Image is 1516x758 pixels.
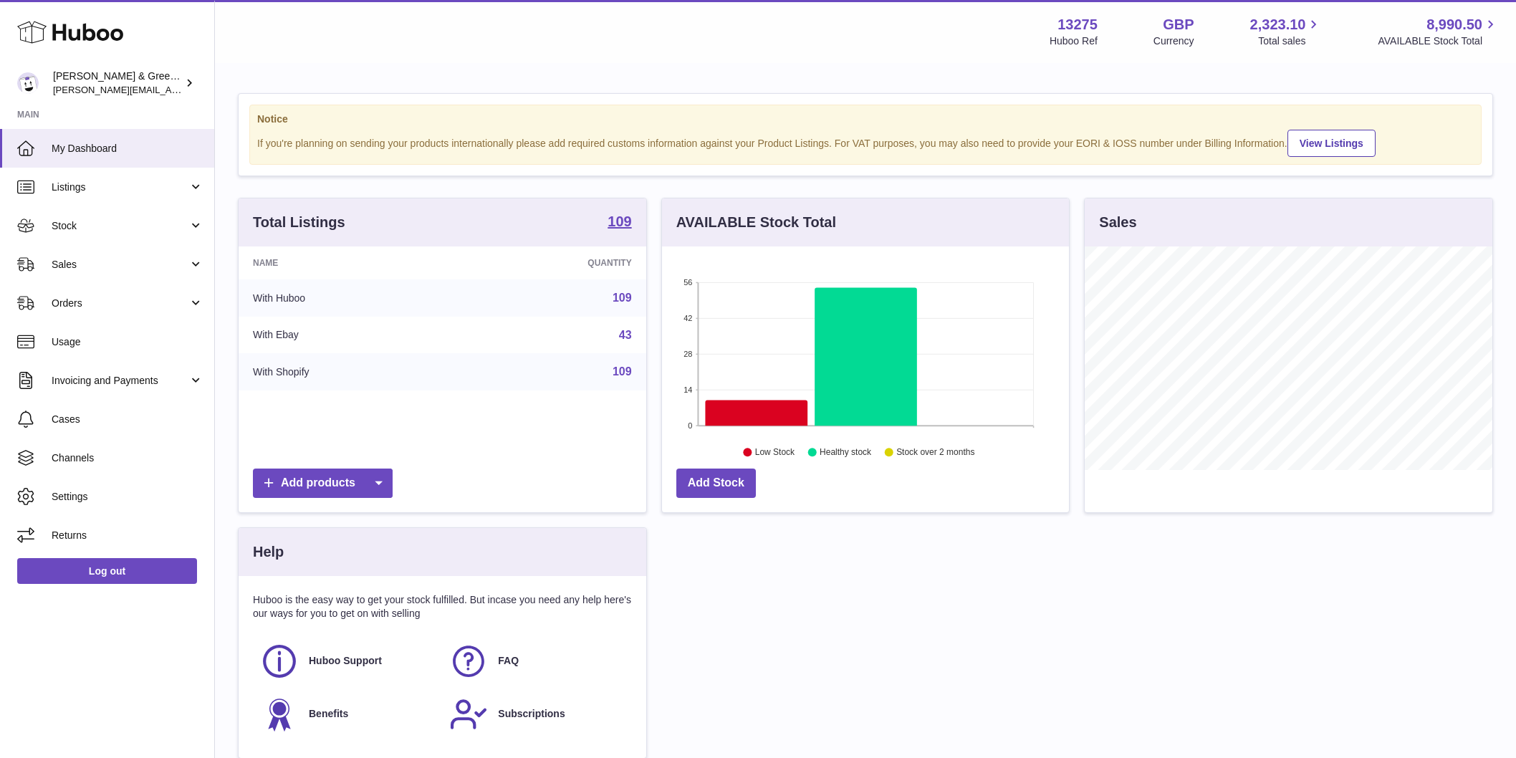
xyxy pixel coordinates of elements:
[17,72,39,94] img: ellen@bluebadgecompany.co.uk
[260,695,435,734] a: Benefits
[309,654,382,668] span: Huboo Support
[53,69,182,97] div: [PERSON_NAME] & Green Ltd
[498,707,565,721] span: Subscriptions
[449,642,624,681] a: FAQ
[449,695,624,734] a: Subscriptions
[239,246,459,279] th: Name
[755,448,795,458] text: Low Stock
[1378,15,1499,48] a: 8,990.50 AVAILABLE Stock Total
[260,642,435,681] a: Huboo Support
[309,707,348,721] span: Benefits
[459,246,646,279] th: Quantity
[52,181,188,194] span: Listings
[53,84,287,95] span: [PERSON_NAME][EMAIL_ADDRESS][DOMAIN_NAME]
[239,353,459,390] td: With Shopify
[1153,34,1194,48] div: Currency
[253,593,632,620] p: Huboo is the easy way to get your stock fulfilled. But incase you need any help here's our ways f...
[257,112,1474,126] strong: Notice
[52,413,203,426] span: Cases
[1057,15,1098,34] strong: 13275
[52,258,188,272] span: Sales
[253,469,393,498] a: Add products
[683,350,692,358] text: 28
[676,469,756,498] a: Add Stock
[52,142,203,155] span: My Dashboard
[1287,130,1376,157] a: View Listings
[683,314,692,322] text: 42
[683,278,692,287] text: 56
[253,213,345,232] h3: Total Listings
[619,329,632,341] a: 43
[52,297,188,310] span: Orders
[1250,15,1306,34] span: 2,323.10
[52,490,203,504] span: Settings
[608,214,631,231] a: 109
[52,374,188,388] span: Invoicing and Payments
[239,279,459,317] td: With Huboo
[613,292,632,304] a: 109
[613,365,632,378] a: 109
[1099,213,1136,232] h3: Sales
[820,448,872,458] text: Healthy stock
[17,558,197,584] a: Log out
[257,128,1474,157] div: If you're planning on sending your products internationally please add required customs informati...
[1163,15,1194,34] strong: GBP
[52,451,203,465] span: Channels
[253,542,284,562] h3: Help
[1250,15,1323,48] a: 2,323.10 Total sales
[1426,15,1482,34] span: 8,990.50
[896,448,974,458] text: Stock over 2 months
[498,654,519,668] span: FAQ
[1258,34,1322,48] span: Total sales
[239,317,459,354] td: With Ebay
[1378,34,1499,48] span: AVAILABLE Stock Total
[676,213,836,232] h3: AVAILABLE Stock Total
[688,421,692,430] text: 0
[52,529,203,542] span: Returns
[608,214,631,229] strong: 109
[52,335,203,349] span: Usage
[52,219,188,233] span: Stock
[683,385,692,394] text: 14
[1050,34,1098,48] div: Huboo Ref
